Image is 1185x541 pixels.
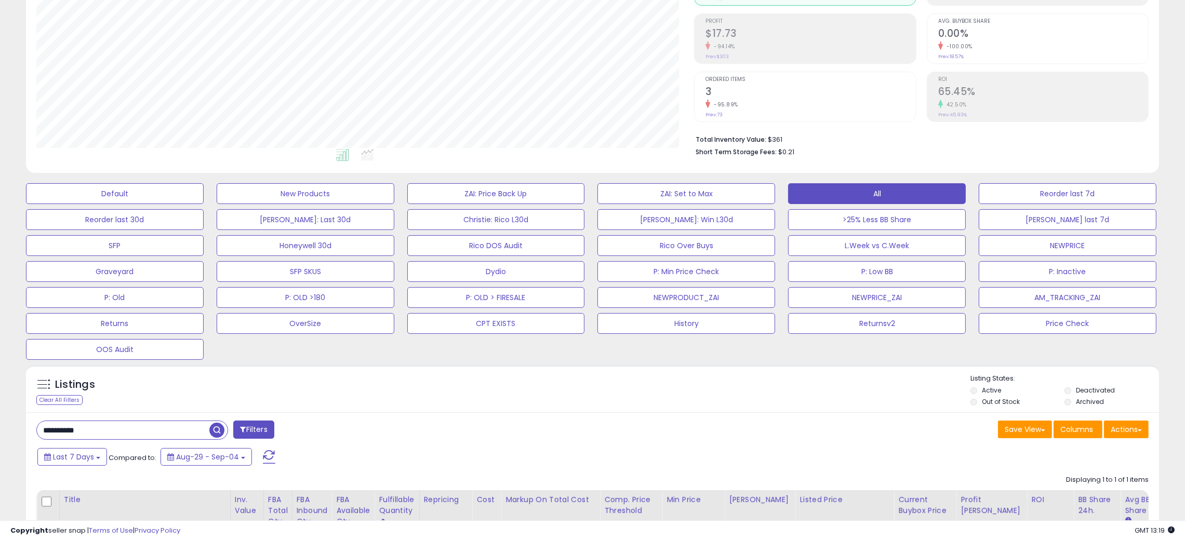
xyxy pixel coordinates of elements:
div: Listed Price [800,494,889,505]
button: Save View [998,421,1052,438]
button: L.Week vs C.Week [788,235,966,256]
span: Profit [705,19,915,24]
button: SFP SKUS [217,261,394,282]
button: Last 7 Days [37,448,107,466]
button: OverSize [217,313,394,334]
div: Avg BB Share [1125,494,1163,516]
a: Terms of Use [89,525,133,535]
div: ROI [1031,494,1069,505]
button: [PERSON_NAME]: Last 30d [217,209,394,230]
button: P: OLD > FIRESALE [407,287,585,308]
button: Rico DOS Audit [407,235,585,256]
button: [PERSON_NAME] last 7d [979,209,1156,230]
button: Price Check [979,313,1156,334]
h5: Listings [55,377,95,392]
button: P: Inactive [979,261,1156,282]
h2: $17.73 [705,28,915,42]
a: Privacy Policy [135,525,180,535]
div: Markup on Total Cost [505,494,595,505]
h2: 0.00% [938,28,1148,42]
button: Actions [1104,421,1149,438]
small: Prev: $303 [705,53,729,60]
div: seller snap | | [10,526,180,536]
span: Avg. Buybox Share [938,19,1148,24]
button: P: Old [26,287,204,308]
small: Prev: 73 [705,112,723,118]
button: OOS Audit [26,339,204,360]
span: Last 7 Days [53,452,94,462]
div: BB Share 24h. [1078,494,1116,516]
small: Prev: 18.57% [938,53,964,60]
small: 42.50% [943,101,967,109]
div: FBA Total Qty [268,494,288,527]
small: -100.00% [943,43,973,50]
button: AM_TRACKING_ZAI [979,287,1156,308]
button: Graveyard [26,261,204,282]
div: Clear All Filters [36,395,83,405]
button: CPT EXISTS [407,313,585,334]
button: Christie: Rico L30d [407,209,585,230]
li: $361 [696,132,1141,145]
span: Aug-29 - Sep-04 [176,452,239,462]
button: NEWPRICE_ZAI [788,287,966,308]
b: Total Inventory Value: [696,135,766,144]
button: Honeywell 30d [217,235,394,256]
h2: 3 [705,86,915,100]
div: FBA Available Qty [336,494,370,527]
button: Default [26,183,204,204]
button: Reorder last 30d [26,209,204,230]
button: >25% Less BB Share [788,209,966,230]
button: [PERSON_NAME]: Win L30d [597,209,775,230]
span: $0.21 [778,147,794,157]
strong: Copyright [10,525,48,535]
button: Dydio [407,261,585,282]
div: Displaying 1 to 1 of 1 items [1066,475,1149,485]
button: Returns [26,313,204,334]
div: FBA inbound Qty [297,494,328,527]
small: -95.89% [710,101,738,109]
button: Columns [1054,421,1102,438]
button: Aug-29 - Sep-04 [161,448,252,466]
button: P: Low BB [788,261,966,282]
label: Deactivated [1076,386,1115,395]
button: P: Min Price Check [597,261,775,282]
span: Ordered Items [705,77,915,83]
button: Reorder last 7d [979,183,1156,204]
div: Profit [PERSON_NAME] [961,494,1022,516]
button: Returnsv2 [788,313,966,334]
div: Current Buybox Price [898,494,952,516]
button: History [597,313,775,334]
div: Cost [476,494,497,505]
button: NEWPRICE [979,235,1156,256]
button: ZAI: Price Back Up [407,183,585,204]
label: Out of Stock [982,397,1020,406]
button: SFP [26,235,204,256]
label: Archived [1076,397,1104,406]
div: Min Price [667,494,720,505]
small: -94.14% [710,43,735,50]
button: All [788,183,966,204]
button: NEWPRODUCT_ZAI [597,287,775,308]
div: Fulfillable Quantity [379,494,415,516]
h2: 65.45% [938,86,1148,100]
button: Rico Over Buys [597,235,775,256]
label: Active [982,386,1001,395]
button: New Products [217,183,394,204]
button: ZAI: Set to Max [597,183,775,204]
div: [PERSON_NAME] [729,494,791,505]
span: ROI [938,77,1148,83]
div: Repricing [424,494,468,505]
b: Short Term Storage Fees: [696,147,777,156]
span: 2025-09-12 13:19 GMT [1135,525,1175,535]
button: P: OLD >180 [217,287,394,308]
div: Inv. value [235,494,259,516]
span: Columns [1060,424,1093,435]
div: Title [64,494,226,505]
div: Comp. Price Threshold [604,494,658,516]
small: Prev: 45.93% [938,112,967,118]
p: Listing States: [970,374,1159,384]
span: Compared to: [109,453,156,463]
button: Filters [233,421,274,439]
